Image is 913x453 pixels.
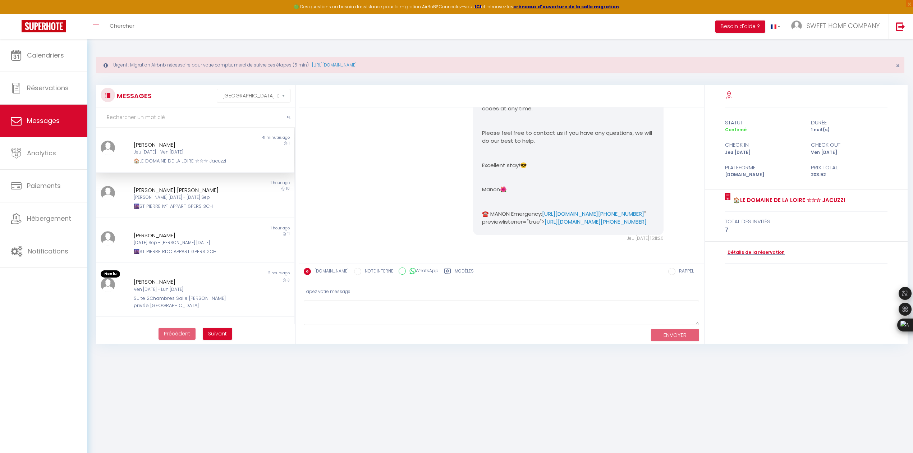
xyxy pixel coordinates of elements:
p: Please feel free to contact us if you have any questions, we will do our best to help. [482,129,655,145]
div: [DOMAIN_NAME] [720,171,806,178]
div: 🏠LE DOMAINE DE LA LOIRE ☆☆☆ Jacuzzi [134,157,240,165]
img: ... [101,278,115,292]
span: Suivant [208,330,227,337]
span: Analytics [27,148,56,157]
img: ... [791,20,802,31]
div: Plateforme [720,163,806,172]
div: Suite 2Chambres Salle [PERSON_NAME] privée [GEOGRAPHIC_DATA] [134,295,240,310]
span: SWEET HOME COMPANY [807,21,880,30]
div: [PERSON_NAME] [PERSON_NAME] [134,186,240,195]
div: [PERSON_NAME] [134,278,240,286]
img: Super Booking [22,20,66,32]
div: Jeu [DATE] [720,149,806,156]
div: 1 hour ago [195,225,294,231]
span: Confirmé [725,127,747,133]
div: check out [806,141,892,149]
a: [URL][DOMAIN_NAME][PHONE_NUMBER] [545,218,647,225]
a: 🏠LE DOMAINE DE LA LOIRE ☆☆☆ Jacuzzi [731,196,845,205]
button: ENVOYER [651,329,699,342]
div: 🌆ST PIERRE N°1 APPART 6PERS 3CH [134,203,240,210]
img: ... [101,231,115,246]
span: Notifications [28,247,68,256]
div: 1 nuit(s) [806,127,892,133]
a: ICI [475,4,481,10]
img: logout [896,22,905,31]
a: Chercher [104,14,140,39]
div: statut [720,118,806,127]
span: 3 [288,278,290,283]
label: Modèles [455,268,474,277]
span: Messages [27,116,60,125]
span: Paiements [27,181,61,190]
div: durée [806,118,892,127]
span: 1 [289,141,290,146]
a: Détails de la réservation [725,249,785,256]
div: Prix total [806,163,892,172]
button: Next [203,328,232,340]
span: Chercher [110,22,134,29]
span: Calendriers [27,51,64,60]
div: [PERSON_NAME] [134,141,240,149]
span: × [896,61,900,70]
button: Ouvrir le widget de chat LiveChat [6,3,27,24]
div: Jeu [DATE] - Ven [DATE] [134,149,240,156]
a: ... SWEET HOME COMPANY [786,14,889,39]
a: [URL][DOMAIN_NAME][PHONE_NUMBER] [542,210,644,218]
a: [URL][DOMAIN_NAME] [312,62,357,68]
p: Manon🌺 [482,186,655,194]
label: RAPPEL [675,268,694,276]
button: Close [896,63,900,69]
div: 🌆ST PIERRE RDC APPART 6PERS 2CH [134,248,240,255]
div: 2 hours ago [195,270,294,278]
div: Jeu [DATE] 15:11:26 [473,235,664,242]
div: 7 [725,226,887,234]
div: 41 minutes ago [195,135,294,141]
div: Tapez votre message [304,283,699,301]
h3: MESSAGES [115,88,152,104]
div: Urgent : Migration Airbnb nécessaire pour votre compte, merci de suivre ces étapes (5 min) - [96,57,904,73]
span: 11 [288,231,290,237]
iframe: Chat [882,421,908,448]
img: ... [101,141,115,155]
label: [DOMAIN_NAME] [311,268,349,276]
input: Rechercher un mot clé [96,107,295,128]
div: check in [720,141,806,149]
label: NOTE INTERNE [361,268,393,276]
a: créneaux d'ouverture de la salle migration [513,4,619,10]
span: Réservations [27,83,69,92]
button: Previous [159,328,196,340]
div: [PERSON_NAME] [134,231,240,240]
div: Ven [DATE] [806,149,892,156]
div: total des invités [725,217,887,226]
label: WhatsApp [406,267,439,275]
div: 203.92 [806,171,892,178]
p: ☎️ MANON Emergency: " previewlistener="true"> [482,210,655,226]
div: [PERSON_NAME] [DATE] - [DATE] Sep [134,194,240,201]
div: 1 hour ago [195,180,294,186]
div: Ven [DATE] - Lun [DATE] [134,286,240,293]
img: ... [101,186,115,200]
span: Précédent [164,330,190,337]
button: Besoin d'aide ? [715,20,765,33]
p: Excellent stay!😎 [482,161,655,170]
span: Non lu [101,270,120,278]
span: Hébergement [27,214,71,223]
span: 10 [286,186,290,191]
div: [DATE] Sep - [PERSON_NAME] [DATE] [134,239,240,246]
